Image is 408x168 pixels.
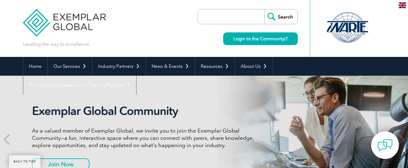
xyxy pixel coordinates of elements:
[32,104,259,118] h2: Exemplar Global Community
[223,32,298,45] a: Login to the Community
[264,9,297,24] input: Search
[32,127,259,149] p: As a valued member of Exemplar Global, we invite you to join the Exemplar Global Community—a fun,...
[195,57,235,76] a: Resources
[284,37,288,40] img: open_square.png
[377,138,393,153] img: contact-chat.png
[23,57,47,76] a: Home
[146,57,195,76] a: News & Events
[92,57,146,76] a: Industry Partners
[9,155,40,168] a: BACK TO TOP
[23,76,136,94] a: Find Certified Professional / Training Provider
[399,2,406,8] img: en
[23,41,89,48] p: Leading the way to excellence
[235,57,273,76] a: About Us
[48,57,92,76] a: Our Services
